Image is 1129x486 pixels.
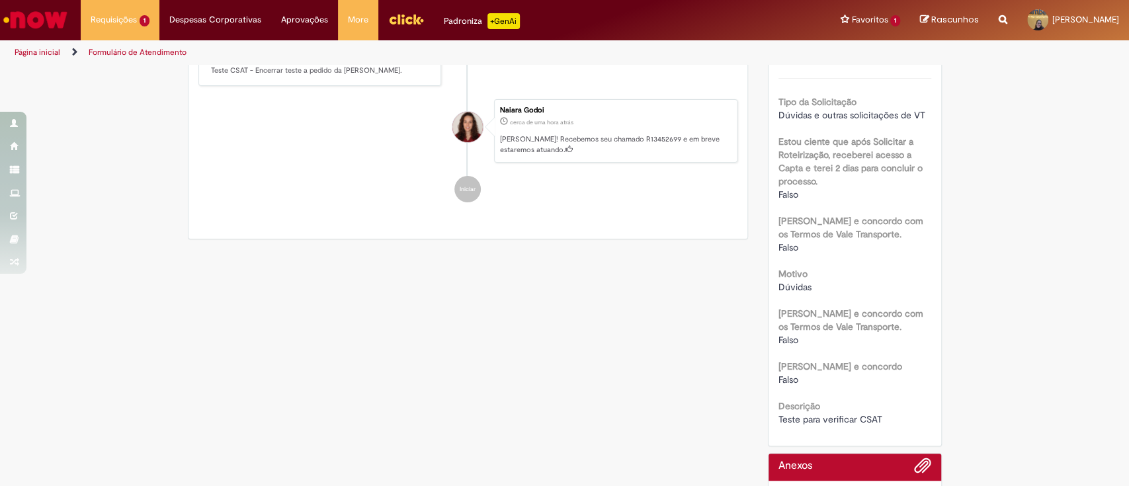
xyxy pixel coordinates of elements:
span: Rascunhos [931,13,979,26]
span: Falso [778,334,798,346]
span: 1 [140,15,149,26]
b: Tipo da Solicitação [778,96,857,108]
div: Padroniza [444,13,520,29]
span: Despesas Corporativas [169,13,261,26]
span: Dúvidas e outras solicitações de VT [778,109,925,121]
img: click_logo_yellow_360x200.png [388,9,424,29]
b: Motivo [778,268,808,280]
b: [PERSON_NAME] e concordo com os Termos de Vale Transporte. [778,215,923,240]
p: [PERSON_NAME]! Recebemos seu chamado R13452699 e em breve estaremos atuando. [500,134,730,155]
a: Página inicial [15,47,60,58]
span: Teste para verificar CSAT [778,413,882,425]
li: Naiara Godoi [198,99,738,163]
a: Rascunhos [920,14,979,26]
span: 1 [890,15,900,26]
time: 27/08/2025 14:14:01 [510,118,573,126]
div: Naiara Godoi [452,112,483,142]
h2: Anexos [778,460,812,472]
p: +GenAi [487,13,520,29]
span: Falso [778,188,798,200]
span: More [348,13,368,26]
div: Naiara Godoi [500,106,730,114]
b: Estou ciente que após Solicitar a Roteirização, receberei acesso a Capta e terei 2 dias para conc... [778,136,923,187]
a: Formulário de Atendimento [89,47,187,58]
span: Requisições [91,13,137,26]
span: Dúvidas [778,281,812,293]
span: Falso [778,374,798,385]
span: [PERSON_NAME] [1052,14,1119,25]
span: Aprovações [281,13,328,26]
b: [PERSON_NAME] e concordo [778,360,902,372]
img: ServiceNow [1,7,69,33]
span: Falso [778,241,798,253]
button: Adicionar anexos [914,457,931,481]
span: Favoritos [851,13,888,26]
b: [PERSON_NAME] e concordo com os Termos de Vale Transporte. [778,307,923,333]
ul: Trilhas de página [10,40,743,65]
b: Descrição [778,400,820,412]
span: cerca de uma hora atrás [510,118,573,126]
